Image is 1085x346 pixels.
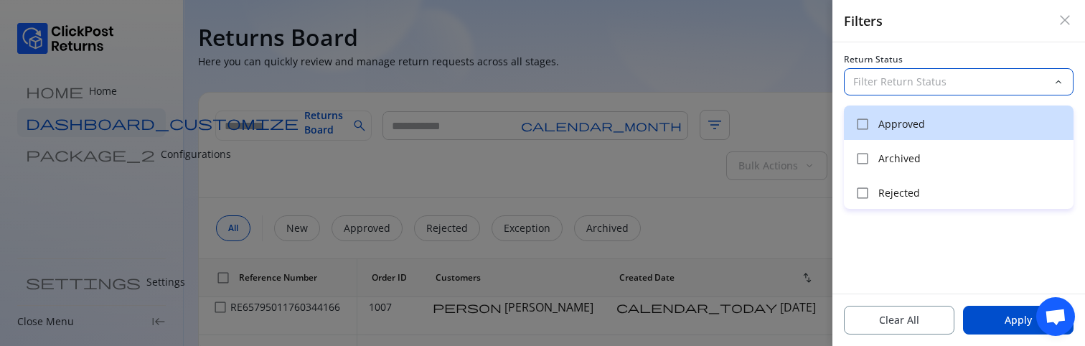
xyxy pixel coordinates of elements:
[878,186,1065,200] p: Rejected
[1036,297,1075,336] div: Open chat
[853,75,1047,89] p: Filter Return Status
[844,54,903,65] span: Return Status
[852,149,873,169] button: checkbox
[855,186,870,200] span: check_box_outline_blank
[963,306,1074,335] button: Apply
[1005,313,1032,327] span: Apply
[878,117,1065,131] p: Approved
[878,151,1065,166] p: Archived
[1053,76,1064,88] span: keyboard_arrow_down
[852,114,873,134] button: checkbox
[855,151,870,166] span: check_box_outline_blank
[1056,11,1074,29] span: close
[852,183,873,203] button: checkbox
[879,313,919,327] span: Clear All
[844,11,883,30] h5: Filters
[844,107,895,118] span: Return Type
[855,117,870,131] span: check_box_outline_blank
[844,306,954,335] button: Clear All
